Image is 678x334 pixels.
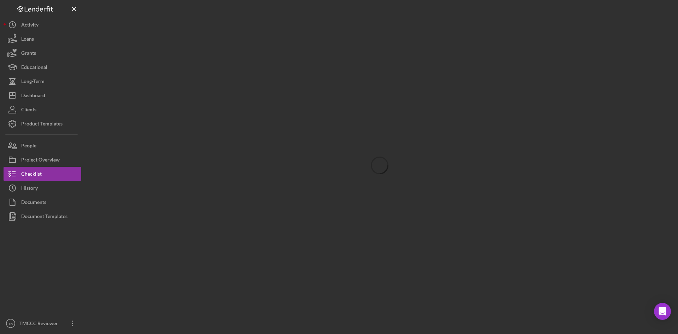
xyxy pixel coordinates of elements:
button: History [4,181,81,195]
button: Documents [4,195,81,209]
div: Documents [21,195,46,211]
button: Project Overview [4,153,81,167]
button: Dashboard [4,88,81,102]
button: Grants [4,46,81,60]
button: Product Templates [4,117,81,131]
button: Long-Term [4,74,81,88]
button: Activity [4,18,81,32]
div: Educational [21,60,47,76]
button: Checklist [4,167,81,181]
div: Checklist [21,167,42,183]
button: TRTMCCC Reviewer [4,316,81,330]
div: People [21,139,36,154]
text: TR [8,322,13,326]
div: Loans [21,32,34,48]
div: Activity [21,18,38,34]
button: Educational [4,60,81,74]
div: Dashboard [21,88,45,104]
div: TMCCC Reviewer [18,316,64,332]
div: Grants [21,46,36,62]
button: Clients [4,102,81,117]
button: People [4,139,81,153]
div: Project Overview [21,153,60,169]
div: Long-Term [21,74,44,90]
div: Product Templates [21,117,63,133]
div: History [21,181,38,197]
div: Clients [21,102,36,118]
div: Open Intercom Messenger [654,303,671,320]
button: Loans [4,32,81,46]
div: Document Templates [21,209,67,225]
button: Document Templates [4,209,81,223]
